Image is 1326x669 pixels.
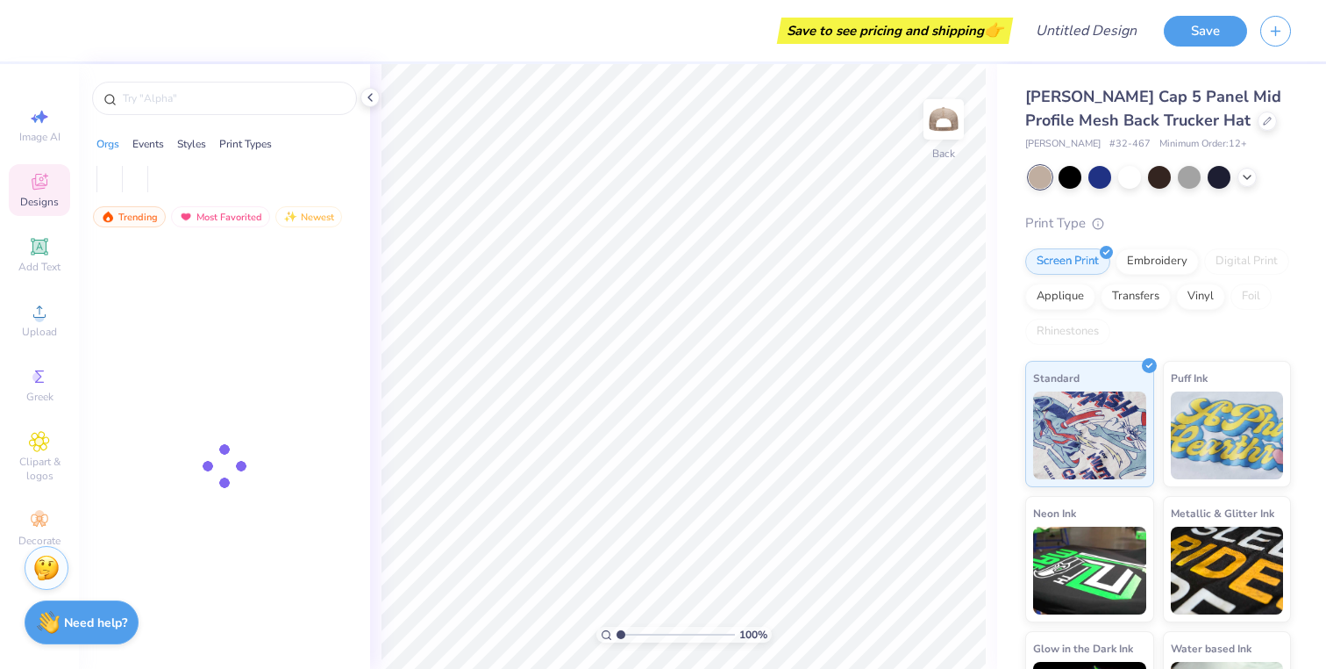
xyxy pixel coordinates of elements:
div: Back [932,146,955,162]
img: Neon Ink [1033,527,1146,615]
span: Standard [1033,369,1080,387]
span: Water based Ink [1171,639,1251,658]
span: [PERSON_NAME] [1025,137,1101,152]
span: Puff Ink [1171,369,1208,387]
div: Most Favorited [171,206,270,227]
div: Trending [93,206,166,227]
img: Standard [1033,392,1146,479]
span: Glow in the Dark Ink [1033,639,1133,658]
img: Back [926,102,961,137]
input: Try "Alpha" [121,90,346,107]
div: Transfers [1101,284,1171,310]
button: Save [1164,16,1247,47]
img: Newest.gif [283,211,297,223]
span: Add Text [18,260,61,274]
div: Foil [1230,284,1272,310]
span: Upload [22,325,57,339]
div: Orgs [96,136,119,152]
span: Decorate [18,534,61,548]
strong: Need help? [64,615,127,631]
img: trending.gif [101,211,115,223]
div: Applique [1025,284,1095,310]
div: Print Type [1025,213,1291,234]
span: 100 % [739,627,767,643]
span: Neon Ink [1033,504,1076,522]
span: Clipart & logos [9,455,70,483]
span: [PERSON_NAME] Cap 5 Panel Mid Profile Mesh Back Trucker Hat [1025,86,1281,131]
span: 👉 [984,19,1003,40]
img: most_fav.gif [179,211,193,223]
div: Digital Print [1204,248,1289,275]
span: Image AI [19,130,61,144]
div: Newest [275,206,342,227]
img: Puff Ink [1171,392,1284,479]
div: Screen Print [1025,248,1110,275]
span: Minimum Order: 12 + [1159,137,1247,152]
span: Metallic & Glitter Ink [1171,504,1274,522]
div: Styles [177,136,206,152]
div: Embroidery [1116,248,1199,275]
div: Print Types [219,136,272,152]
div: Events [132,136,164,152]
div: Rhinestones [1025,319,1110,345]
span: Greek [26,390,53,404]
input: Untitled Design [1022,13,1151,48]
span: Designs [20,195,59,209]
span: # 32-467 [1109,137,1151,152]
div: Vinyl [1176,284,1225,310]
div: Save to see pricing and shipping [781,18,1009,44]
img: Metallic & Glitter Ink [1171,527,1284,615]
